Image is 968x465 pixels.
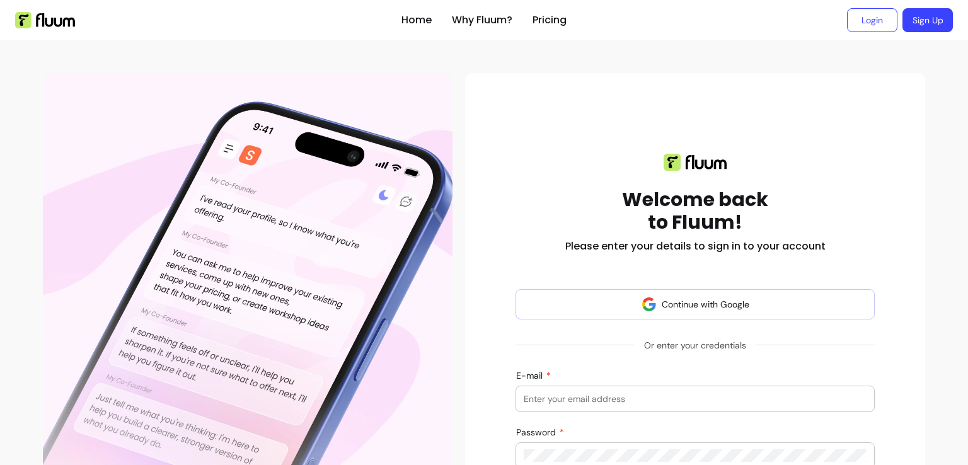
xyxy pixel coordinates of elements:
[565,239,826,254] h2: Please enter your details to sign in to your account
[516,289,875,319] button: Continue with Google
[902,8,953,32] a: Sign Up
[524,449,867,462] input: Password
[847,8,897,32] a: Login
[516,370,545,381] span: E-mail
[516,427,558,438] span: Password
[452,13,512,28] a: Why Fluum?
[524,393,867,405] input: E-mail
[642,297,657,312] img: avatar
[634,334,756,357] span: Or enter your credentials
[15,12,75,28] img: Fluum Logo
[622,188,768,234] h1: Welcome back to Fluum!
[533,13,567,28] a: Pricing
[401,13,432,28] a: Home
[664,154,727,171] img: Fluum logo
